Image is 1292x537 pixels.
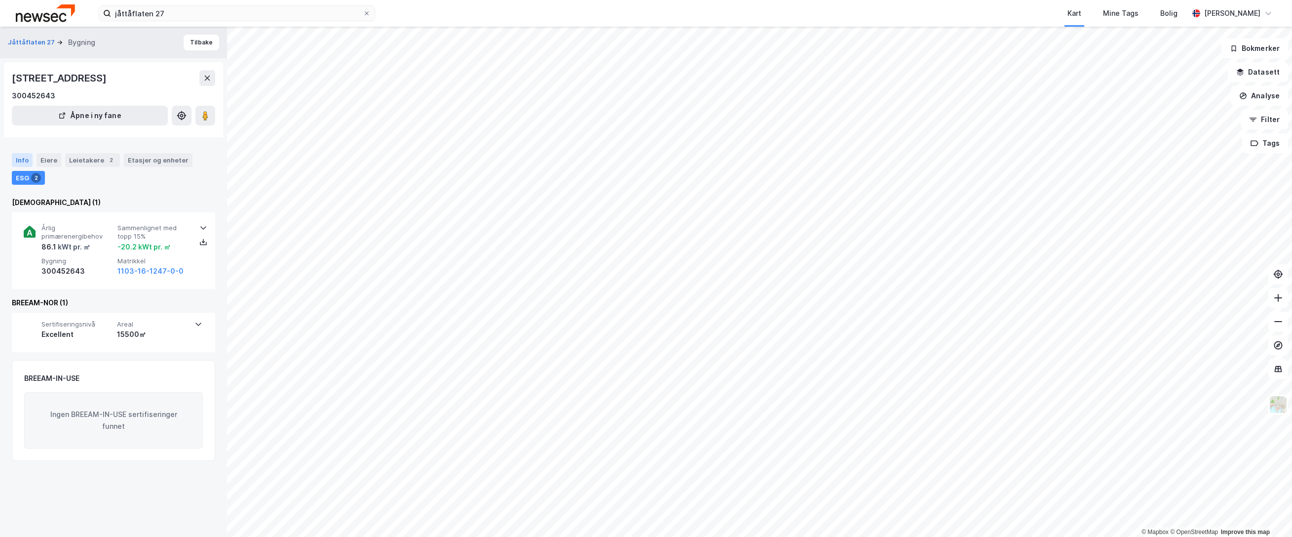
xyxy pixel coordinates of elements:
[117,224,190,241] span: Sammenlignet med topp 15%
[117,257,190,265] span: Matrikkel
[12,153,33,167] div: Info
[1241,110,1288,129] button: Filter
[41,265,114,277] div: 300452643
[128,156,189,165] div: Etasjer og enheter
[12,171,45,185] div: ESG
[1243,490,1292,537] div: Kontrollprogram for chat
[41,257,114,265] span: Bygning
[24,372,79,384] div: BREEAM-IN-USE
[1204,7,1260,19] div: [PERSON_NAME]
[106,155,116,165] div: 2
[37,153,61,167] div: Eiere
[1067,7,1081,19] div: Kart
[1170,529,1218,536] a: OpenStreetMap
[1231,86,1288,106] button: Analyse
[111,6,363,21] input: Søk på adresse, matrikkel, gårdeiere, leietakere eller personer
[1243,490,1292,537] iframe: Chat Widget
[16,4,75,22] img: newsec-logo.f6e21ccffca1b3a03d2d.png
[56,241,90,253] div: kWt pr. ㎡
[12,297,215,309] div: BREEAM-NOR (1)
[24,392,203,449] div: Ingen BREEAM-IN-USE sertifiseringer funnet
[1269,395,1288,414] img: Z
[12,90,55,102] div: 300452643
[117,320,189,329] span: Areal
[1221,529,1270,536] a: Improve this map
[12,70,109,86] div: [STREET_ADDRESS]
[1103,7,1139,19] div: Mine Tags
[117,329,189,340] div: 15500㎡
[117,241,171,253] div: -20.2 kWt pr. ㎡
[41,329,113,340] div: Excellent
[65,153,120,167] div: Leietakere
[31,173,41,183] div: 2
[1221,39,1288,58] button: Bokmerker
[184,35,219,50] button: Tilbake
[1228,62,1288,82] button: Datasett
[1141,529,1169,536] a: Mapbox
[1160,7,1178,19] div: Bolig
[117,265,184,277] button: 1103-16-1247-0-0
[68,37,95,48] div: Bygning
[12,106,168,125] button: Åpne i ny fane
[12,197,215,208] div: [DEMOGRAPHIC_DATA] (1)
[41,320,113,329] span: Sertifiseringsnivå
[41,224,114,241] span: Årlig primærenergibehov
[41,241,90,253] div: 86.1
[8,38,57,47] button: Jåttåflaten 27
[1242,133,1288,153] button: Tags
